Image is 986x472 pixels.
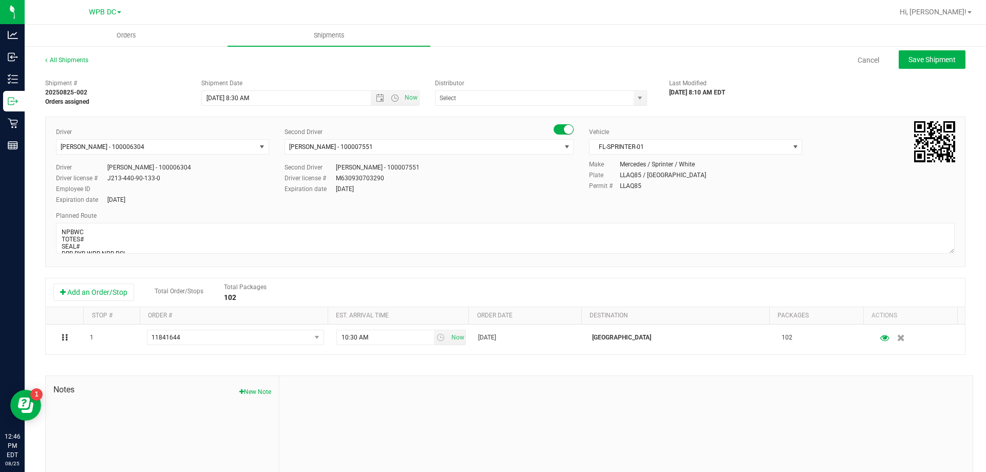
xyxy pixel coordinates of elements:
[285,184,336,194] label: Expiration date
[30,388,43,401] iframe: Resource center unread badge
[8,52,18,62] inline-svg: Inbound
[201,79,242,88] label: Shipment Date
[285,174,336,183] label: Driver license #
[45,56,88,64] a: All Shipments
[789,140,802,154] span: select
[289,143,373,150] span: [PERSON_NAME] - 100007551
[336,312,389,319] a: Est. arrival time
[560,140,573,154] span: select
[589,160,620,169] label: Make
[899,50,965,69] button: Save Shipment
[669,89,725,96] strong: [DATE] 8:10 AM EDT
[239,387,271,397] button: New Note
[61,143,144,150] span: [PERSON_NAME] - 100006304
[908,55,956,64] span: Save Shipment
[435,79,464,88] label: Distributor
[92,312,112,319] a: Stop #
[45,79,186,88] span: Shipment #
[8,74,18,84] inline-svg: Inventory
[56,174,107,183] label: Driver license #
[224,284,267,291] span: Total Packages
[224,293,236,301] strong: 102
[256,140,269,154] span: select
[53,284,134,301] button: Add an Order/Stop
[386,94,404,102] span: Open the time view
[620,171,706,180] div: LLAQ85 / [GEOGRAPHIC_DATA]
[45,89,87,96] strong: 20250825-002
[590,312,628,319] a: Destination
[448,330,465,345] span: select
[900,8,966,16] span: Hi, [PERSON_NAME]!
[45,98,89,105] strong: Orders assigned
[310,330,323,345] span: select
[148,312,172,319] a: Order #
[478,333,496,343] span: [DATE]
[107,195,125,204] div: [DATE]
[285,163,336,172] label: Second Driver
[56,212,97,219] span: Planned Route
[90,333,93,343] span: 1
[151,334,180,341] span: 11841644
[25,25,227,46] a: Orders
[8,140,18,150] inline-svg: Reports
[103,31,150,40] span: Orders
[435,91,628,105] input: Select
[858,55,879,65] a: Cancel
[589,127,609,137] label: Vehicle
[863,307,957,325] th: Actions
[336,184,354,194] div: [DATE]
[8,118,18,128] inline-svg: Retail
[300,31,358,40] span: Shipments
[56,195,107,204] label: Expiration date
[107,163,191,172] div: [PERSON_NAME] - 100006304
[590,140,789,154] span: FL-SPRINTER-01
[477,312,513,319] a: Order date
[336,174,384,183] div: M630930703290
[620,160,695,169] div: Mercedes / Sprinter / White
[669,79,707,88] label: Last Modified
[778,312,809,319] a: Packages
[53,384,271,396] span: Notes
[155,288,203,295] span: Total Order/Stops
[285,127,323,137] label: Second Driver
[434,330,449,345] span: select
[56,163,107,172] label: Driver
[10,390,41,421] iframe: Resource center
[56,184,107,194] label: Employee ID
[403,90,420,105] span: Set Current date
[8,96,18,106] inline-svg: Outbound
[592,333,769,343] p: [GEOGRAPHIC_DATA]
[56,127,72,137] label: Driver
[5,432,20,460] p: 12:46 PM EDT
[589,171,620,180] label: Plate
[227,25,430,46] a: Shipments
[914,121,955,162] img: Scan me!
[336,163,420,172] div: [PERSON_NAME] - 100007551
[371,94,389,102] span: Open the date view
[5,460,20,467] p: 08/25
[620,181,641,191] div: LLAQ85
[449,330,466,345] span: Set Current date
[589,181,620,191] label: Permit #
[914,121,955,162] qrcode: 20250825-002
[89,8,116,16] span: WPB DC
[782,333,792,343] span: 102
[634,91,647,105] span: select
[107,174,160,183] div: J213-440-90-133-0
[8,30,18,40] inline-svg: Analytics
